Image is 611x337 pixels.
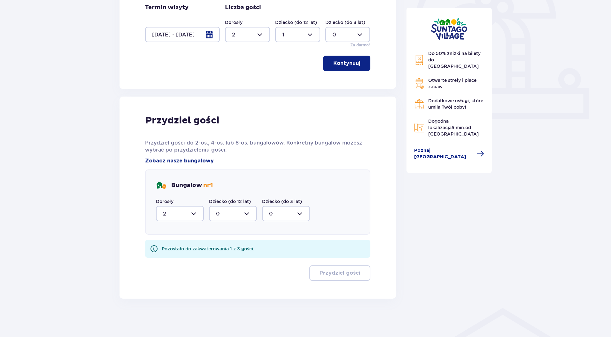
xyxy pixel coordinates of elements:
p: Bungalow [171,182,213,189]
label: Dziecko (do 12 lat) [275,19,317,26]
p: Przydziel gości do 2-os., 4-os. lub 8-os. bungalowów. Konkretny bungalow możesz wybrać po przydzi... [145,139,370,153]
label: Dziecko (do 3 lat) [262,198,302,205]
img: Suntago Village [431,18,467,40]
span: 5 min. [452,125,465,130]
img: Restaurant Icon [414,99,424,109]
label: Dorosły [225,19,243,26]
button: Kontynuuj [323,56,370,71]
button: Przydziel gości [309,265,370,281]
span: Poznaj [GEOGRAPHIC_DATA] [414,147,473,160]
label: Dorosły [156,198,174,205]
label: Dziecko (do 12 lat) [209,198,251,205]
div: Pozostało do zakwaterowania 1 z 3 gości. [162,246,254,252]
p: Termin wizyty [145,4,189,12]
span: Otwarte strefy i place zabaw [428,78,476,89]
span: Dogodna lokalizacja od [GEOGRAPHIC_DATA] [428,119,479,137]
span: nr 1 [203,182,213,189]
span: Dodatkowe usługi, które umilą Twój pobyt [428,98,483,110]
span: Do 50% zniżki na bilety do [GEOGRAPHIC_DATA] [428,51,481,69]
img: bungalows Icon [156,180,166,191]
img: Grill Icon [414,78,424,89]
img: Discount Icon [414,55,424,65]
label: Dziecko (do 3 lat) [325,19,365,26]
p: Przydziel gości [145,114,219,127]
p: Kontynuuj [333,60,360,67]
p: Za darmo! [350,42,370,48]
a: Zobacz nasze bungalowy [145,157,214,164]
p: Przydziel gości [320,270,360,277]
a: Poznaj [GEOGRAPHIC_DATA] [414,147,484,160]
p: Liczba gości [225,4,261,12]
img: Map Icon [414,122,424,133]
